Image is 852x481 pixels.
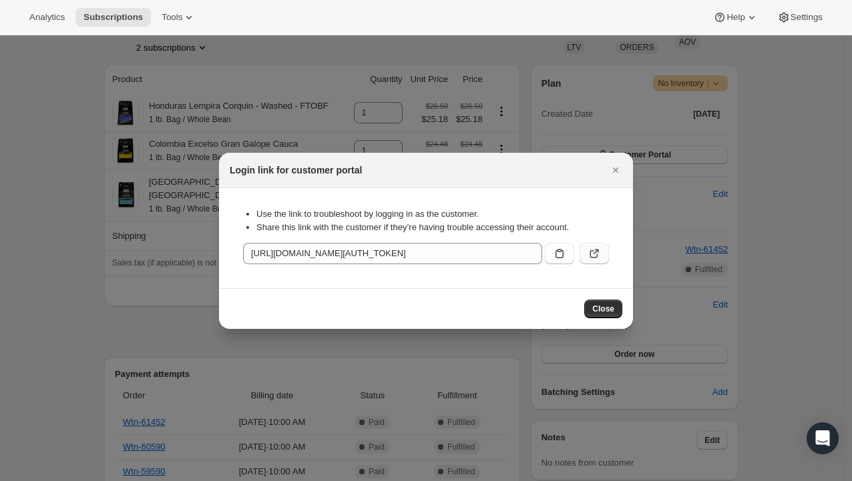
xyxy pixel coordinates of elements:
[256,207,609,221] li: Use the link to troubleshoot by logging in as the customer.
[726,12,744,23] span: Help
[791,12,823,23] span: Settings
[606,161,625,179] button: Close
[83,12,143,23] span: Subscriptions
[21,8,73,27] button: Analytics
[162,12,182,23] span: Tools
[769,8,831,27] button: Settings
[230,163,362,177] h2: Login link for customer portal
[75,8,151,27] button: Subscriptions
[584,300,622,318] button: Close
[256,221,609,234] li: Share this link with the customer if they’re having trouble accessing their account.
[705,8,766,27] button: Help
[592,304,614,314] span: Close
[154,8,204,27] button: Tools
[29,12,65,23] span: Analytics
[807,422,839,454] div: Open Intercom Messenger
